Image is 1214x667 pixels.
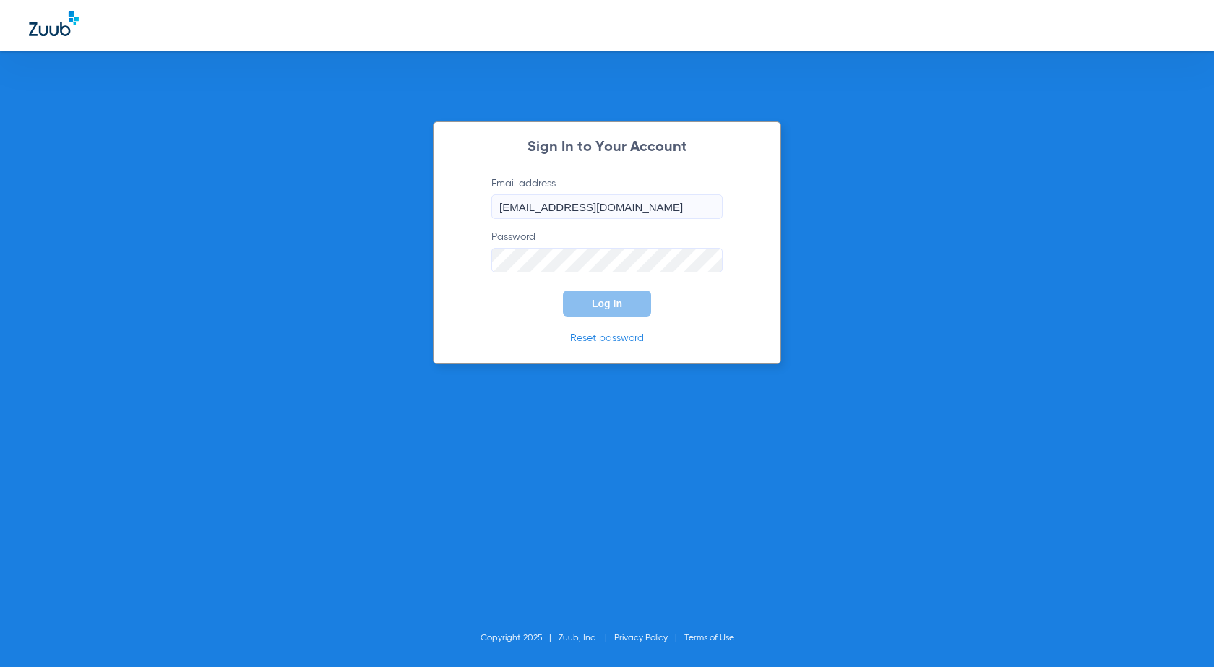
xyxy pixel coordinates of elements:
[559,631,614,645] li: Zuub, Inc.
[29,11,79,36] img: Zuub Logo
[570,333,644,343] a: Reset password
[470,140,744,155] h2: Sign In to Your Account
[563,291,651,317] button: Log In
[592,298,622,309] span: Log In
[684,634,734,642] a: Terms of Use
[491,230,723,272] label: Password
[614,634,668,642] a: Privacy Policy
[491,194,723,219] input: Email address
[491,248,723,272] input: Password
[491,176,723,219] label: Email address
[481,631,559,645] li: Copyright 2025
